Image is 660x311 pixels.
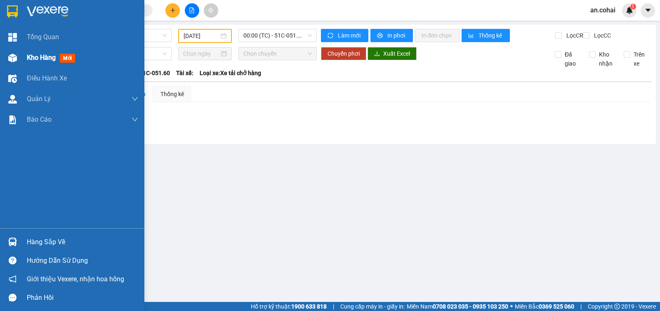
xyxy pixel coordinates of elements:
[468,33,475,39] span: bar-chart
[333,302,334,311] span: |
[561,50,583,68] span: Đã giao
[27,274,124,284] span: Giới thiệu Vexere, nhận hoa hồng
[8,54,17,62] img: warehouse-icon
[208,7,214,13] span: aim
[27,73,67,83] span: Điều hành xe
[580,302,582,311] span: |
[478,31,503,40] span: Thống kê
[8,115,17,124] img: solution-icon
[387,31,406,40] span: In phơi
[433,303,508,310] strong: 0708 023 035 - 0935 103 250
[630,50,652,68] span: Trên xe
[27,254,138,267] div: Hướng dẫn sử dụng
[184,31,219,40] input: 13/01/2021
[539,303,574,310] strong: 0369 525 060
[165,3,180,18] button: plus
[176,68,193,78] span: Tài xế:
[377,33,384,39] span: printer
[251,302,327,311] span: Hỗ trợ kỹ thuật:
[170,7,176,13] span: plus
[60,54,75,63] span: mới
[415,29,460,42] button: In đơn chọn
[132,116,138,123] span: down
[8,238,17,246] img: warehouse-icon
[596,50,617,68] span: Kho nhận
[563,31,585,40] span: Lọc CR
[204,3,218,18] button: aim
[185,3,199,18] button: file-add
[630,4,636,9] sup: 1
[27,292,138,304] div: Phản hồi
[243,29,311,42] span: 00:00 (TC) - 51C-051.60
[328,33,335,39] span: sync
[370,29,413,42] button: printerIn phơi
[27,236,138,248] div: Hàng sắp về
[368,47,417,60] button: downloadXuất Excel
[591,31,612,40] span: Lọc CC
[200,68,261,78] span: Loại xe: Xe tải chở hàng
[27,94,51,104] span: Quản Lý
[27,54,56,61] span: Kho hàng
[9,257,16,264] span: question-circle
[27,32,59,42] span: Tổng Quan
[183,49,220,58] input: Chọn ngày
[7,5,18,18] img: logo-vxr
[340,302,405,311] span: Cung cấp máy in - giấy in:
[584,5,622,15] span: an.cohai
[632,4,634,9] span: 1
[338,31,362,40] span: Làm mới
[614,304,620,309] span: copyright
[27,114,52,125] span: Báo cáo
[641,3,655,18] button: caret-down
[124,68,170,78] span: Số xe: 51C-051.60
[515,302,574,311] span: Miền Bắc
[160,90,184,99] div: Thống kê
[644,7,652,14] span: caret-down
[510,305,513,308] span: ⚪️
[407,302,508,311] span: Miền Nam
[189,7,195,13] span: file-add
[9,294,16,302] span: message
[9,275,16,283] span: notification
[291,303,327,310] strong: 1900 633 818
[8,74,17,83] img: warehouse-icon
[8,95,17,104] img: warehouse-icon
[321,29,368,42] button: syncLàm mới
[8,33,17,42] img: dashboard-icon
[462,29,510,42] button: bar-chartThống kê
[626,7,633,14] img: icon-new-feature
[321,47,366,60] button: Chuyển phơi
[132,96,138,102] span: down
[243,47,311,60] span: Chọn chuyến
